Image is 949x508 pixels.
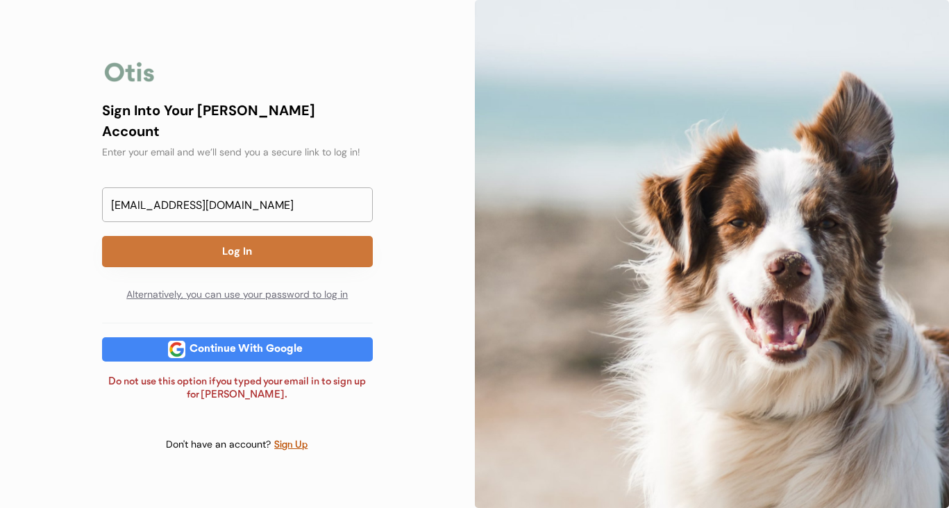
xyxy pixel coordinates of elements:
div: Continue With Google [185,344,307,355]
button: Log In [102,236,373,267]
div: Don't have an account? [166,438,274,452]
div: Sign Into Your [PERSON_NAME] Account [102,100,373,142]
div: Enter your email and we’ll send you a secure link to log in! [102,145,373,160]
div: Sign Up [274,437,308,453]
input: Email Address [102,187,373,222]
div: Do not use this option if you typed your email in to sign up for [PERSON_NAME]. [102,375,373,403]
div: Alternatively, you can use your password to log in [102,281,373,309]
